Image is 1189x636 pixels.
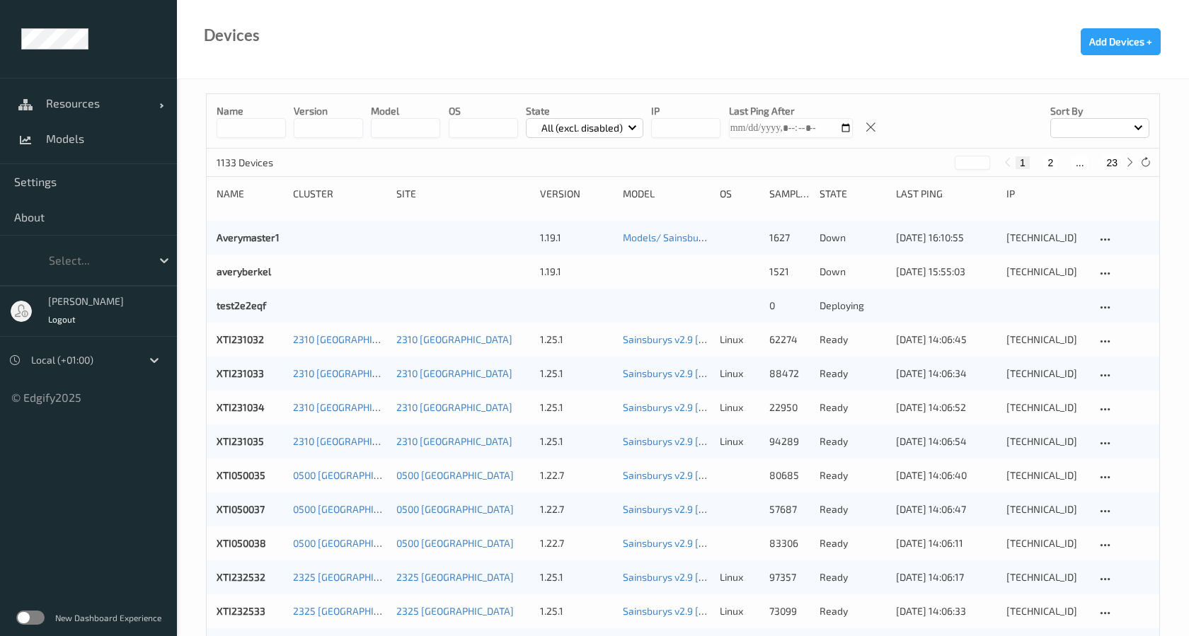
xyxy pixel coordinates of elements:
div: State [820,187,886,201]
a: 2310 [GEOGRAPHIC_DATA] [293,401,409,413]
a: 2310 [GEOGRAPHIC_DATA] [293,435,409,447]
p: All (excl. disabled) [536,121,628,135]
p: version [294,104,363,118]
div: 1.25.1 [540,333,614,347]
a: XTI231032 [217,333,264,345]
a: Sainsburys v2.9 [DATE] 10:55 Auto Save [623,571,798,583]
p: down [820,265,886,279]
div: Devices [204,28,260,42]
a: XTI231033 [217,367,264,379]
a: 2325 [GEOGRAPHIC_DATA] [293,571,410,583]
a: 2325 [GEOGRAPHIC_DATA] [396,571,514,583]
a: 2325 [GEOGRAPHIC_DATA] [293,605,410,617]
button: 23 [1102,156,1122,169]
p: model [371,104,440,118]
div: [DATE] 14:06:11 [896,536,996,550]
a: 2325 [GEOGRAPHIC_DATA] [396,605,514,617]
p: Name [217,104,286,118]
div: [TECHNICAL_ID] [1006,434,1086,449]
div: [TECHNICAL_ID] [1006,333,1086,347]
a: XTI232533 [217,605,265,617]
div: Site [396,187,529,201]
a: XTI050035 [217,469,265,481]
div: [DATE] 14:06:17 [896,570,996,584]
div: Name [217,187,283,201]
p: linux [720,333,760,347]
div: 1.22.7 [540,536,614,550]
a: Sainsburys v2.9 [DATE] 10:55 Auto Save [623,605,798,617]
a: 2310 [GEOGRAPHIC_DATA] [293,333,409,345]
div: 1.25.1 [540,604,614,618]
p: ready [820,434,886,449]
a: 2310 [GEOGRAPHIC_DATA] [396,401,512,413]
p: linux [720,570,760,584]
div: 88472 [769,366,810,381]
a: Sainsburys v2.9 [DATE] 10:55 Auto Save [623,435,798,447]
div: [DATE] 14:06:40 [896,468,996,482]
a: 0500 [GEOGRAPHIC_DATA] [293,469,410,481]
div: 1521 [769,265,810,279]
div: 1.25.1 [540,366,614,381]
div: 1.22.7 [540,468,614,482]
div: 83306 [769,536,810,550]
div: 80685 [769,468,810,482]
p: linux [720,434,760,449]
p: ready [820,570,886,584]
div: OS [720,187,760,201]
div: version [540,187,614,201]
p: Last Ping After [729,104,853,118]
div: [DATE] 15:55:03 [896,265,996,279]
a: Sainsburys v2.9 [DATE] 10:55 Auto Save [623,469,798,481]
a: 0500 [GEOGRAPHIC_DATA] [396,503,514,515]
a: Sainsburys v2.9 [DATE] 10:55 Auto Save [623,537,798,549]
a: 0500 [GEOGRAPHIC_DATA] [293,537,410,549]
p: ready [820,400,886,415]
div: [DATE] 14:06:33 [896,604,996,618]
a: XTI050037 [217,503,265,515]
p: State [526,104,644,118]
p: ready [820,604,886,618]
a: Averymaster1 [217,231,280,243]
div: 1627 [769,231,810,245]
p: IP [651,104,720,118]
a: 2310 [GEOGRAPHIC_DATA] [396,333,512,345]
div: [TECHNICAL_ID] [1006,502,1086,516]
a: XTI231035 [217,435,264,447]
a: Sainsburys v2.9 [DATE] 10:55 Auto Save [623,367,798,379]
div: Model [623,187,710,201]
p: ready [820,333,886,347]
button: 1 [1016,156,1030,169]
a: XTI050038 [217,537,266,549]
div: [DATE] 14:06:47 [896,502,996,516]
div: Last Ping [896,187,996,201]
div: [TECHNICAL_ID] [1006,536,1086,550]
div: 22950 [769,400,810,415]
p: ready [820,468,886,482]
div: [DATE] 14:06:52 [896,400,996,415]
div: Samples [769,187,810,201]
div: 1.19.1 [540,231,614,245]
p: 1133 Devices [217,156,323,170]
p: ready [820,536,886,550]
a: test2e2eqf [217,299,266,311]
div: Cluster [293,187,386,201]
p: linux [720,400,760,415]
p: down [820,231,886,245]
div: 62274 [769,333,810,347]
a: Models/ Sainsburys_CombinedData_[DATE] with min_top_k_precisions and 1.15.2 w0 [DATE] 15:00 [623,231,1055,243]
p: Sort by [1050,104,1149,118]
a: 0500 [GEOGRAPHIC_DATA] [396,537,514,549]
p: OS [449,104,518,118]
a: XTI232532 [217,571,265,583]
div: [TECHNICAL_ID] [1006,366,1086,381]
a: 0500 [GEOGRAPHIC_DATA] [396,469,514,481]
div: 1.25.1 [540,570,614,584]
div: [TECHNICAL_ID] [1006,604,1086,618]
a: 2310 [GEOGRAPHIC_DATA] [396,435,512,447]
div: [DATE] 16:10:55 [896,231,996,245]
button: ... [1072,156,1089,169]
a: 2310 [GEOGRAPHIC_DATA] [396,367,512,379]
div: [TECHNICAL_ID] [1006,468,1086,482]
div: [TECHNICAL_ID] [1006,231,1086,245]
div: [DATE] 14:06:54 [896,434,996,449]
